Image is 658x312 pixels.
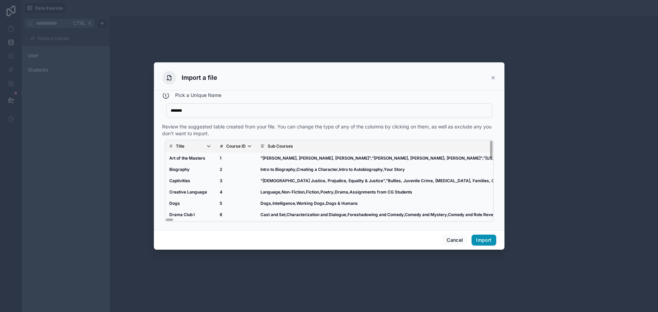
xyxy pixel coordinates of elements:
[442,235,467,246] button: Cancel
[216,153,256,164] td: 1
[165,221,216,232] td: Drama Club II
[165,175,216,187] td: Captivities
[216,209,256,221] td: 6
[226,143,246,149] p: Course ID
[216,187,256,198] td: 4
[472,235,496,246] button: Import
[216,198,256,209] td: 5
[216,164,256,175] td: 2
[216,221,256,232] td: 7
[165,140,493,222] div: scrollable content
[165,209,216,221] td: Drama Club I
[165,198,216,209] td: Dogs
[162,123,496,137] div: Review the suggested table created from your file. You can change the type of any of the columns ...
[175,92,221,99] h4: Pick a Unique Name
[182,73,217,83] h3: Import a file
[176,143,184,149] p: Title
[165,164,216,175] td: Biography
[165,187,216,198] td: Creative Language
[268,143,293,149] p: Sub Courses
[165,153,216,164] td: Art of the Masters
[216,175,256,187] td: 3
